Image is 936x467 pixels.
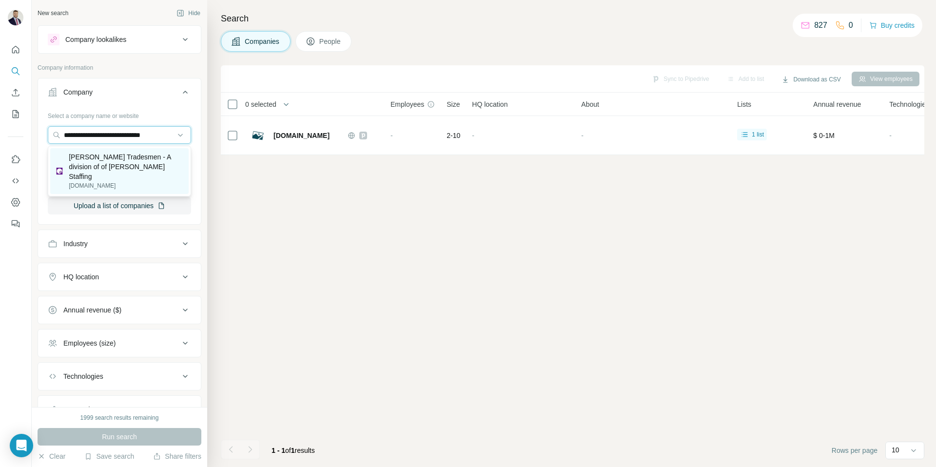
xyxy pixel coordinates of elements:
[737,99,751,109] span: Lists
[10,434,33,457] div: Open Intercom Messenger
[38,265,201,289] button: HQ location
[8,10,23,25] img: Avatar
[63,338,116,348] div: Employees (size)
[63,305,121,315] div: Annual revenue ($)
[48,108,191,120] div: Select a company name or website
[63,405,93,414] div: Keywords
[80,413,159,422] div: 1999 search results remaining
[56,168,63,175] img: Elwood Tradesmen - A division of of Elwood Staffing
[472,132,474,139] span: -
[8,215,23,233] button: Feedback
[48,197,191,214] button: Upload a list of companies
[8,41,23,58] button: Quick start
[447,99,460,109] span: Size
[581,132,584,139] span: -
[272,447,315,454] span: results
[38,398,201,421] button: Keywords
[752,130,764,139] span: 1 list
[8,62,23,80] button: Search
[813,132,835,139] span: $ 0-1M
[38,28,201,51] button: Company lookalikes
[273,132,330,139] span: [DOMAIN_NAME]
[245,99,276,109] span: 0 selected
[38,232,201,255] button: Industry
[38,80,201,108] button: Company
[813,99,861,109] span: Annual revenue
[775,72,847,87] button: Download as CSV
[8,105,23,123] button: My lists
[291,447,295,454] span: 1
[65,35,126,44] div: Company lookalikes
[38,63,201,72] p: Company information
[38,451,65,461] button: Clear
[69,152,183,181] p: [PERSON_NAME] Tradesmen - A division of of [PERSON_NAME] Staffing
[832,446,877,455] span: Rows per page
[319,37,342,46] span: People
[170,6,207,20] button: Hide
[245,37,280,46] span: Companies
[8,172,23,190] button: Use Surfe API
[63,371,103,381] div: Technologies
[250,128,266,143] img: Logo of constructionlaborsource.com
[63,272,99,282] div: HQ location
[285,447,291,454] span: of
[814,19,827,31] p: 827
[221,12,924,25] h4: Search
[153,451,201,461] button: Share filters
[849,19,853,31] p: 0
[69,181,183,190] p: [DOMAIN_NAME]
[889,132,892,139] span: -
[63,87,93,97] div: Company
[869,19,915,32] button: Buy credits
[472,99,507,109] span: HQ location
[272,447,285,454] span: 1 - 1
[8,84,23,101] button: Enrich CSV
[84,451,134,461] button: Save search
[38,365,201,388] button: Technologies
[390,99,424,109] span: Employees
[8,151,23,168] button: Use Surfe on LinkedIn
[38,9,68,18] div: New search
[38,331,201,355] button: Employees (size)
[8,194,23,211] button: Dashboard
[63,239,88,249] div: Industry
[38,298,201,322] button: Annual revenue ($)
[889,99,929,109] span: Technologies
[892,445,899,455] p: 10
[390,132,393,139] span: -
[447,131,460,140] span: 2-10
[581,99,599,109] span: About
